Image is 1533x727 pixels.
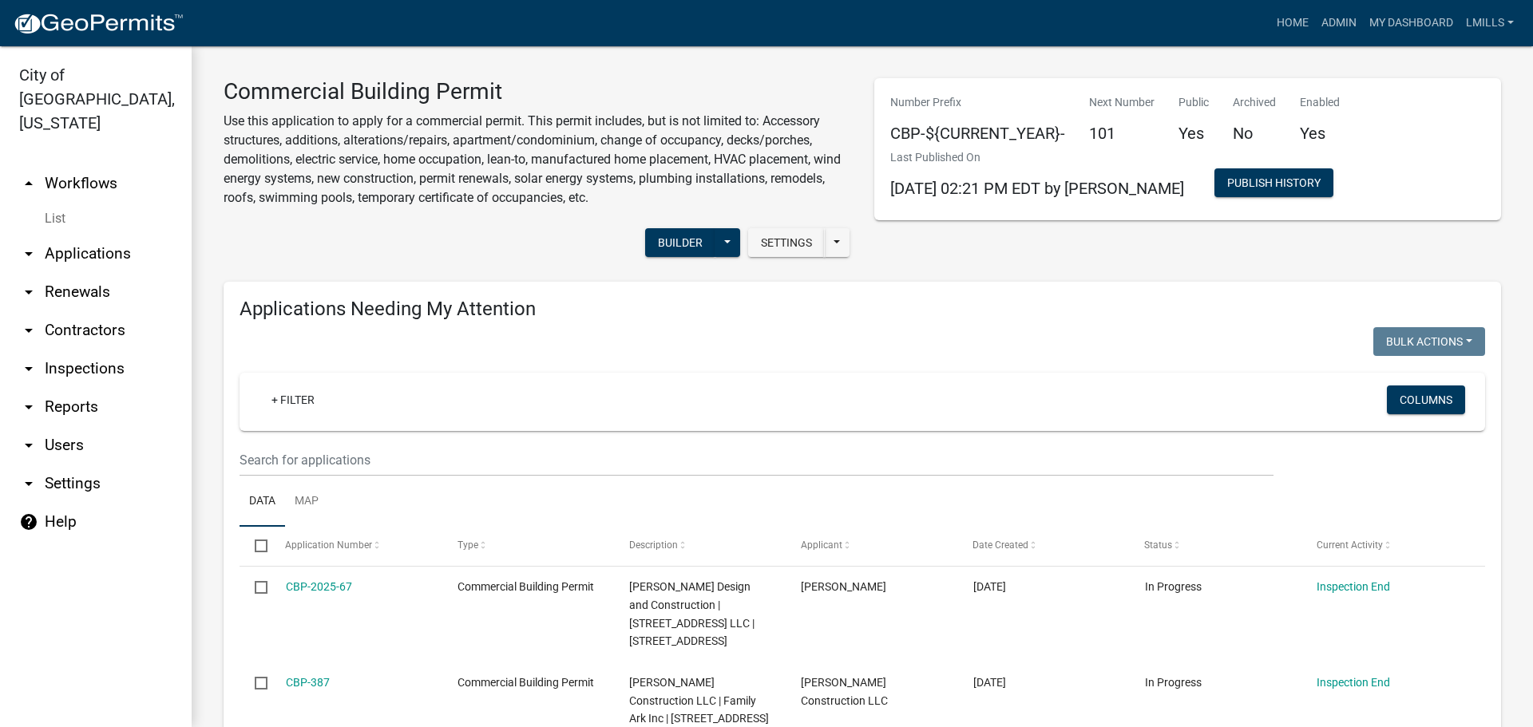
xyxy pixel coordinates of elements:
button: Columns [1387,385,1465,414]
i: arrow_drop_down [19,283,38,302]
span: 10/03/2024 [973,676,1006,689]
span: Stumler Design and Construction | 319 Spring Street LLC | 319 SPRING STREET [629,580,755,647]
span: Applicant [801,539,842,551]
datatable-header-cell: Application Number [270,527,442,565]
p: Next Number [1089,94,1155,111]
span: Date Created [973,539,1029,551]
i: help [19,512,38,531]
h4: Applications Needing My Attention [240,298,1485,321]
button: Publish History [1214,168,1333,197]
span: Current Activity [1317,539,1383,551]
a: Admin [1315,8,1363,38]
span: Commercial Building Permit [458,676,594,689]
datatable-header-cell: Date Created [957,527,1129,565]
h5: 101 [1089,124,1155,143]
button: Bulk Actions [1373,327,1485,356]
p: Last Published On [890,149,1184,166]
span: Type [458,539,478,551]
a: + Filter [259,385,327,414]
span: Commercial Building Permit [458,580,594,593]
datatable-header-cell: Description [614,527,786,565]
p: Archived [1233,94,1276,111]
a: CBP-387 [286,676,330,689]
datatable-header-cell: Type [442,527,614,565]
span: JC Mohr Construction LLC | Family Ark Inc | 101 NOAH'S LN [629,676,769,725]
h5: Yes [1178,124,1209,143]
button: Builder [645,228,715,257]
i: arrow_drop_down [19,359,38,378]
a: My Dashboard [1363,8,1460,38]
span: In Progress [1145,676,1202,689]
i: arrow_drop_down [19,474,38,493]
span: Application Number [286,539,373,551]
p: Use this application to apply for a commercial permit. This permit includes, but is not limited t... [224,112,850,207]
span: Description [629,539,678,551]
datatable-header-cell: Status [1130,527,1301,565]
button: Settings [748,228,825,257]
h3: Commercial Building Permit [224,78,850,105]
span: Status [1145,539,1173,551]
a: Data [240,476,285,527]
input: Search for applications [240,444,1274,476]
i: arrow_drop_down [19,397,38,417]
a: lmills [1460,8,1520,38]
datatable-header-cell: Current Activity [1301,527,1473,565]
a: Inspection End [1317,580,1390,593]
h5: Yes [1300,124,1340,143]
h5: No [1233,124,1276,143]
h5: CBP-${CURRENT_YEAR}- [890,124,1065,143]
p: Number Prefix [890,94,1065,111]
a: CBP-2025-67 [286,580,352,593]
p: Public [1178,94,1209,111]
a: Home [1270,8,1315,38]
datatable-header-cell: Select [240,527,270,565]
i: arrow_drop_down [19,244,38,263]
wm-modal-confirm: Workflow Publish History [1214,178,1333,191]
p: Enabled [1300,94,1340,111]
a: Inspection End [1317,676,1390,689]
span: [DATE] 02:21 PM EDT by [PERSON_NAME] [890,179,1184,198]
span: In Progress [1145,580,1202,593]
i: arrow_drop_up [19,174,38,193]
span: 05/09/2025 [973,580,1006,593]
span: JC Mohr Construction LLC [801,676,888,707]
i: arrow_drop_down [19,321,38,340]
i: arrow_drop_down [19,436,38,455]
datatable-header-cell: Applicant [786,527,957,565]
span: Aaron Stumler [801,580,886,593]
a: Map [285,476,328,527]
